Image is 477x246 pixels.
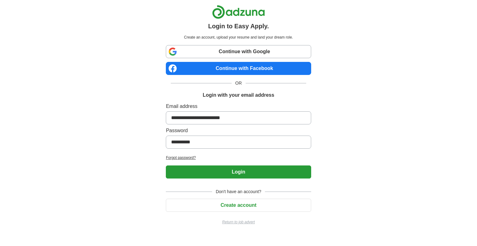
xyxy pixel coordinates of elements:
[203,91,274,99] h1: Login with your email address
[166,219,311,225] a: Return to job advert
[166,202,311,208] a: Create account
[166,127,311,134] label: Password
[232,80,246,86] span: OR
[212,5,265,19] img: Adzuna logo
[166,62,311,75] a: Continue with Facebook
[166,165,311,179] button: Login
[208,21,269,31] h1: Login to Easy Apply.
[166,103,311,110] label: Email address
[166,45,311,58] a: Continue with Google
[166,155,311,160] a: Forgot password?
[212,188,265,195] span: Don't have an account?
[166,199,311,212] button: Create account
[167,35,310,40] p: Create an account, upload your resume and land your dream role.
